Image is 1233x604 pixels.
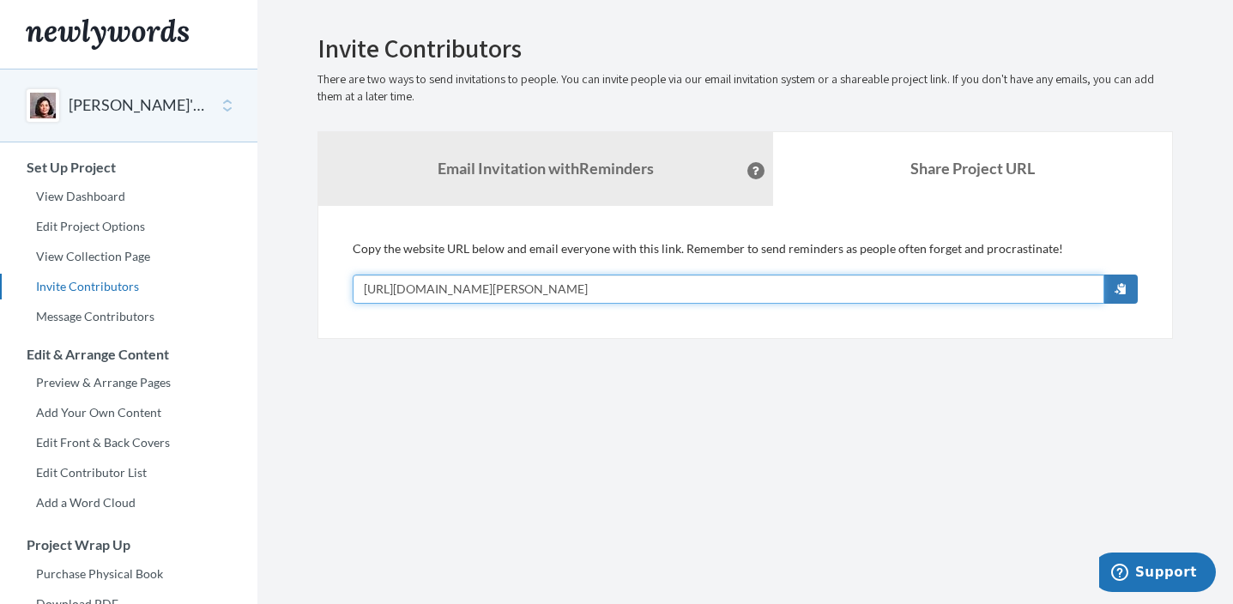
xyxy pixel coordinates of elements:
h2: Invite Contributors [317,34,1173,63]
div: Copy the website URL below and email everyone with this link. Remember to send reminders as peopl... [353,240,1138,304]
h3: Set Up Project [1,160,257,175]
iframe: Opens a widget where you can chat to one of our agents [1099,553,1216,595]
h3: Edit & Arrange Content [1,347,257,362]
h3: Project Wrap Up [1,537,257,553]
b: Share Project URL [910,159,1035,178]
strong: Email Invitation with Reminders [438,159,654,178]
img: Newlywords logo [26,19,189,50]
button: [PERSON_NAME]'s Milestone Birthday [69,94,208,117]
p: There are two ways to send invitations to people. You can invite people via our email invitation ... [317,71,1173,106]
